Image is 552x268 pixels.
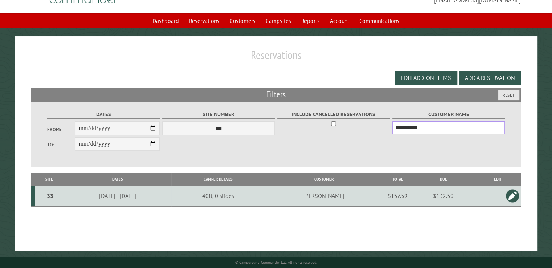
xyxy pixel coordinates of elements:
td: $157.59 [383,186,412,206]
label: To: [47,141,75,148]
label: From: [47,126,75,133]
button: Add a Reservation [459,71,521,85]
div: 33 [38,192,62,199]
a: Dashboard [148,14,183,28]
a: Reservations [185,14,224,28]
th: Customer [265,173,383,186]
h1: Reservations [31,48,521,68]
td: $132.59 [412,186,475,206]
small: © Campground Commander LLC. All rights reserved. [235,260,317,265]
a: Communications [355,14,404,28]
th: Edit [475,173,521,186]
label: Dates [47,110,160,119]
a: Reports [297,14,324,28]
label: Include Cancelled Reservations [277,110,390,119]
label: Customer Name [392,110,505,119]
td: [PERSON_NAME] [265,186,383,206]
a: Account [326,14,353,28]
th: Site [35,173,64,186]
label: Site Number [162,110,275,119]
button: Edit Add-on Items [395,71,457,85]
div: [DATE] - [DATE] [65,192,170,199]
th: Total [383,173,412,186]
th: Due [412,173,475,186]
button: Reset [498,90,519,100]
td: 40ft, 0 slides [171,186,265,206]
th: Dates [64,173,171,186]
a: Campsites [261,14,295,28]
a: Customers [225,14,260,28]
h2: Filters [31,88,521,101]
th: Camper Details [171,173,265,186]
